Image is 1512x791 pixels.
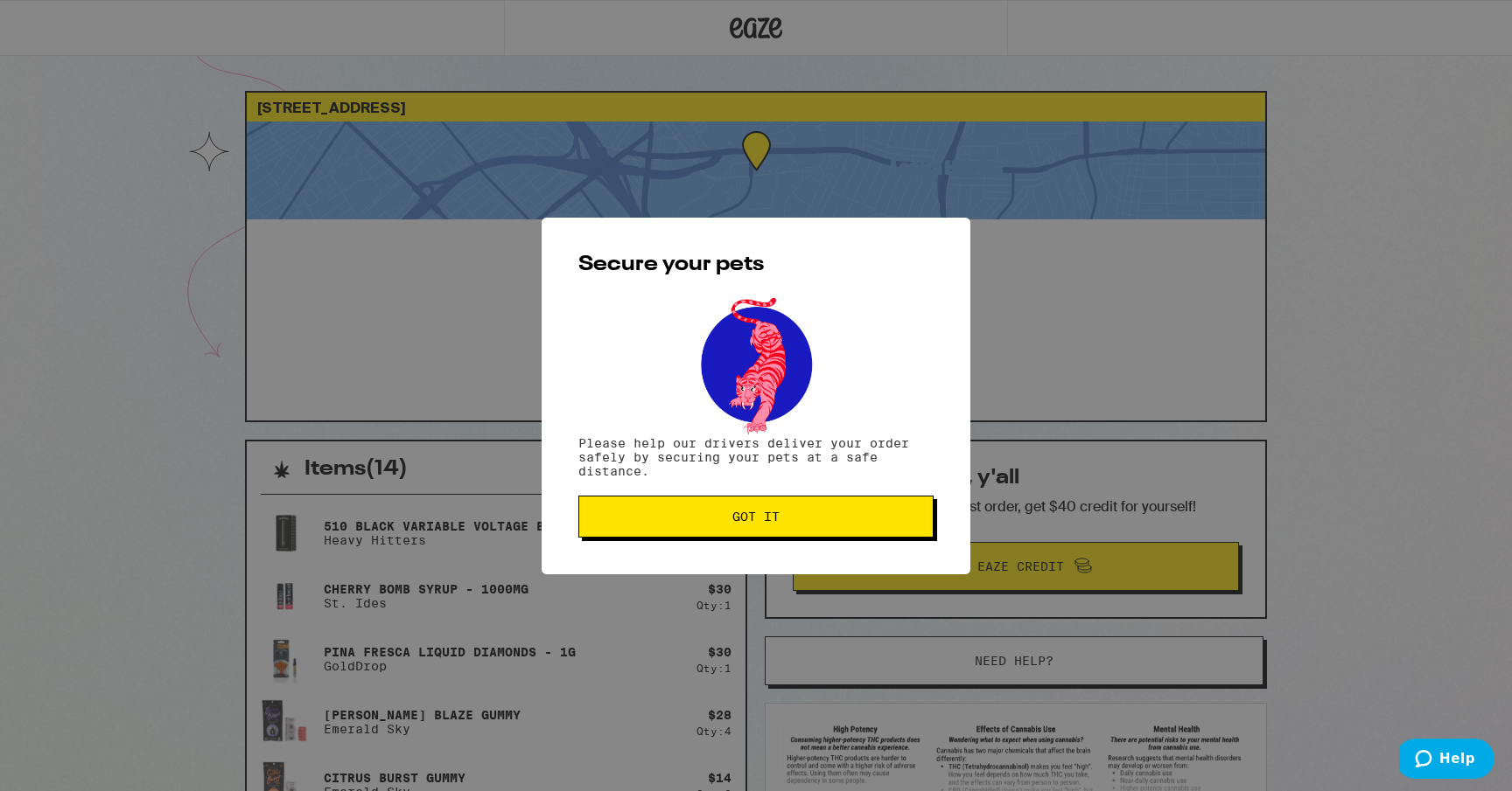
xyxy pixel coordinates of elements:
[578,496,934,538] button: Got it
[684,293,828,436] img: pets
[1399,739,1494,782] iframe: Opens a widget where you can find more information
[578,254,934,275] h2: Secure your pets
[578,436,934,478] p: Please help our drivers deliver your order safely by securing your pets at a safe distance.
[732,510,780,523] span: Got it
